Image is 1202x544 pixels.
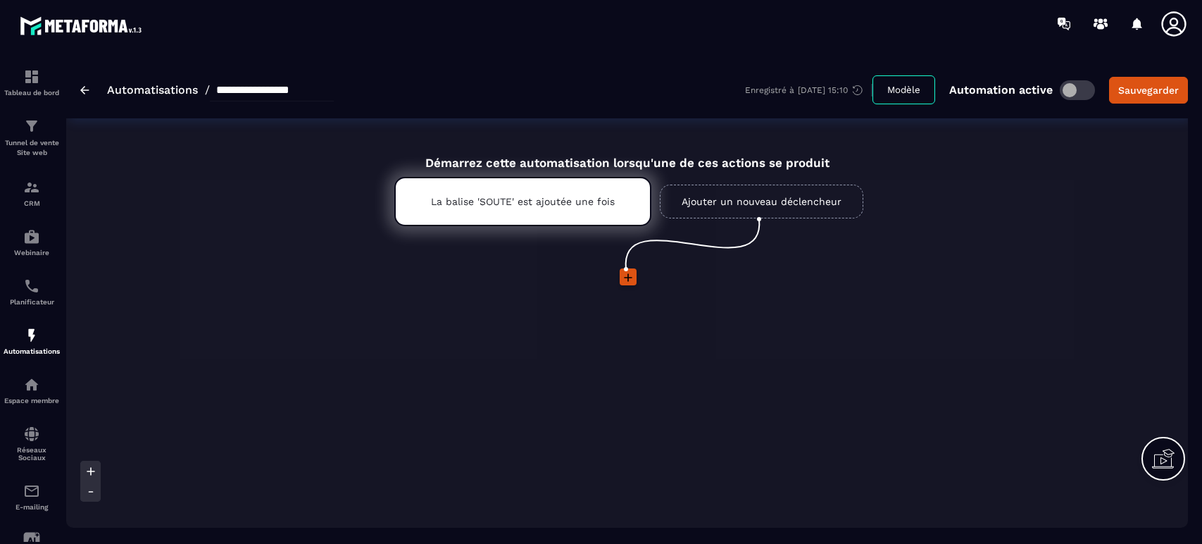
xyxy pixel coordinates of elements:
[80,86,89,94] img: arrow
[205,83,210,97] span: /
[4,168,60,218] a: formationformationCRM
[4,267,60,316] a: schedulerschedulerPlanificateur
[23,426,40,443] img: social-network
[23,483,40,500] img: email
[4,347,60,355] p: Automatisations
[4,415,60,472] a: social-networksocial-networkRéseaux Sociaux
[949,83,1053,97] p: Automation active
[4,249,60,256] p: Webinaire
[4,316,60,366] a: automationsautomationsAutomatisations
[23,228,40,245] img: automations
[1109,77,1188,104] button: Sauvegarder
[4,472,60,521] a: emailemailE-mailing
[23,327,40,344] img: automations
[4,298,60,306] p: Planificateur
[23,68,40,85] img: formation
[4,89,60,97] p: Tableau de bord
[4,397,60,404] p: Espace membre
[745,84,872,97] div: Enregistré à
[4,58,60,107] a: formationformationTableau de bord
[4,218,60,267] a: automationsautomationsWebinaire
[798,85,848,95] p: [DATE] 15:10
[4,199,60,207] p: CRM
[359,140,896,170] div: Démarrez cette automatisation lorsqu'une de ces actions se produit
[1118,83,1179,97] div: Sauvegarder
[107,83,198,97] a: Automatisations
[4,503,60,511] p: E-mailing
[4,366,60,415] a: automationsautomationsEspace membre
[23,179,40,196] img: formation
[872,75,935,104] button: Modèle
[23,118,40,135] img: formation
[431,196,615,207] p: La balise 'SOUTE' est ajoutée une fois
[4,446,60,462] p: Réseaux Sociaux
[660,185,863,218] a: Ajouter un nouveau déclencheur
[23,376,40,393] img: automations
[23,278,40,295] img: scheduler
[20,13,146,39] img: logo
[4,107,60,168] a: formationformationTunnel de vente Site web
[4,138,60,158] p: Tunnel de vente Site web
